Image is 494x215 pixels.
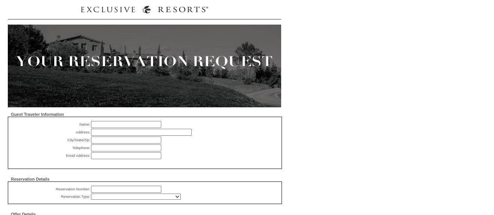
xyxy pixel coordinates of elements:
td: City/State/Zip: [12,137,90,144]
span: Reservation Details [11,177,50,181]
td: Reservation Type: [12,194,90,200]
td: Reservation Number: [12,186,90,193]
span: Guest Traveler Information [11,112,64,117]
td: Address: [12,129,90,136]
td: Telephone: [12,144,90,151]
td: Name: [12,121,90,128]
td: Email Address: [12,152,90,159]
